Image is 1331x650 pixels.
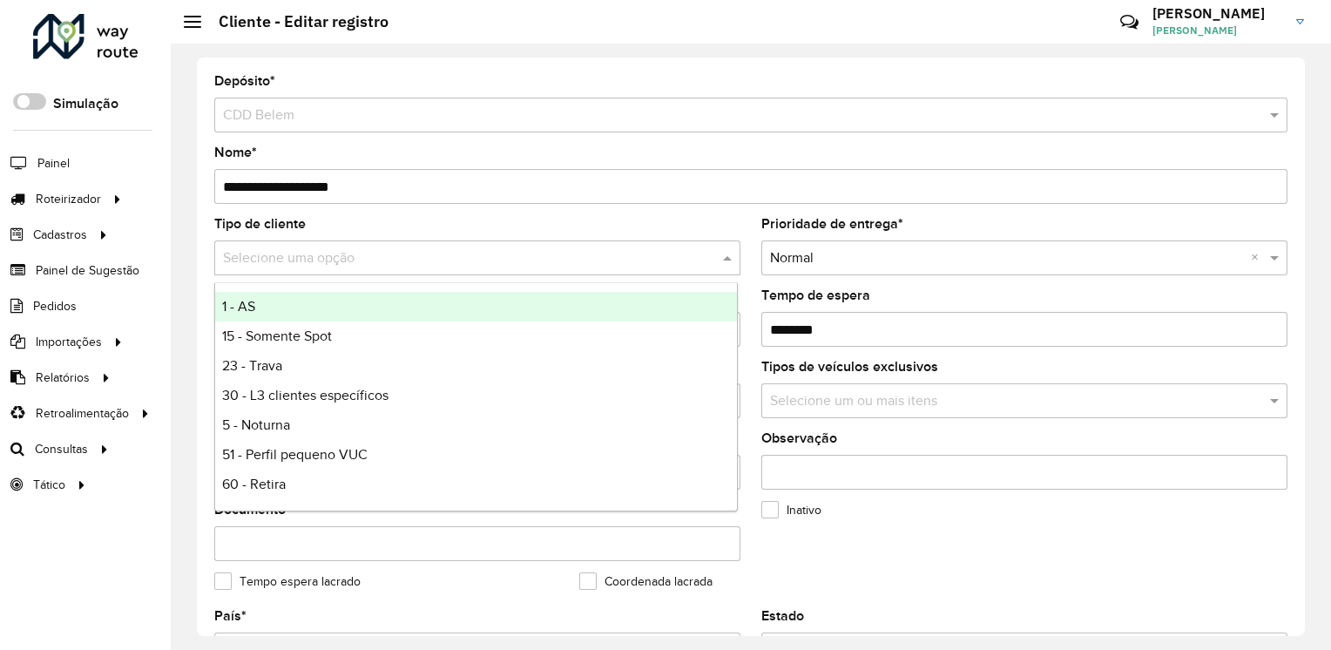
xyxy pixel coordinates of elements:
label: Inativo [761,501,821,519]
a: Contato Rápido [1111,3,1148,41]
label: País [214,606,247,626]
span: 30 - L3 clientes específicos [222,388,388,403]
h2: Cliente - Editar registro [201,12,388,31]
span: Painel [37,154,70,173]
span: Painel de Sugestão [36,261,139,280]
label: Tempo espera lacrado [214,572,361,591]
span: Clear all [1251,247,1266,268]
span: 15 - Somente Spot [222,328,332,343]
span: [PERSON_NAME] [1152,23,1283,38]
h3: [PERSON_NAME] [1152,5,1283,22]
span: Tático [33,476,65,494]
label: Tempo de espera [761,285,870,306]
label: Observação [761,428,837,449]
span: Importações [36,333,102,351]
span: 23 - Trava [222,358,282,373]
span: Relatórios [36,369,90,387]
span: Roteirizador [36,190,101,208]
span: Consultas [35,440,88,458]
ng-dropdown-panel: Options list [214,282,738,511]
span: Retroalimentação [36,404,129,423]
label: Tipos de veículos exclusivos [761,356,938,377]
span: Cadastros [33,226,87,244]
span: 1 - AS [222,299,255,314]
label: Nome [214,142,257,163]
span: 60 - Retira [222,477,286,491]
label: Estado [761,606,804,626]
label: Depósito [214,71,275,91]
span: 5 - Noturna [222,417,290,432]
span: 51 - Perfil pequeno VUC [222,447,368,462]
span: Pedidos [33,297,77,315]
label: Coordenada lacrada [579,572,713,591]
label: Tipo de cliente [214,213,306,234]
label: Simulação [53,93,118,114]
label: Prioridade de entrega [761,213,903,234]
